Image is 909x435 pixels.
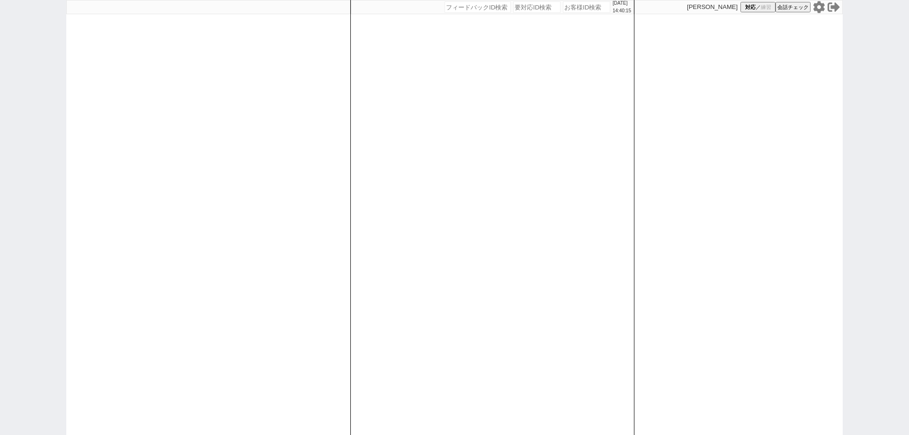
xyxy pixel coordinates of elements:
span: 対応 [745,4,756,11]
button: 対応／練習 [740,2,775,12]
span: 練習 [761,4,771,11]
input: フィードバックID検索 [445,1,511,13]
p: 14:40:15 [613,7,631,15]
button: 会話チェック [775,2,811,12]
p: [PERSON_NAME] [687,3,738,11]
input: 要対応ID検索 [513,1,561,13]
input: お客様ID検索 [563,1,610,13]
span: 会話チェック [777,4,809,11]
